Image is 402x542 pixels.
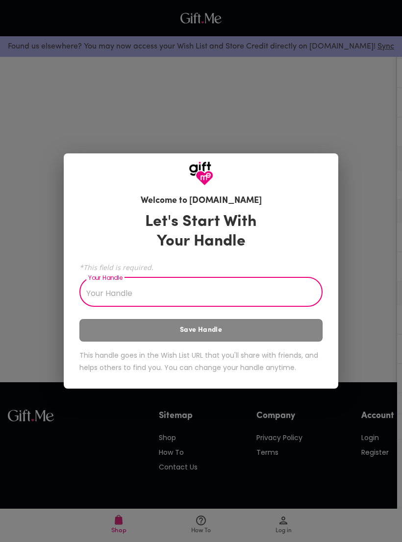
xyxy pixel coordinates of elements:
h6: Welcome to [DOMAIN_NAME] [141,195,262,208]
input: Your Handle [79,279,312,307]
span: *This field is required. [79,263,323,272]
img: GiftMe Logo [189,161,213,186]
h3: Let's Start With Your Handle [133,212,269,251]
h6: This handle goes in the Wish List URL that you'll share with friends, and helps others to find yo... [79,349,323,373]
